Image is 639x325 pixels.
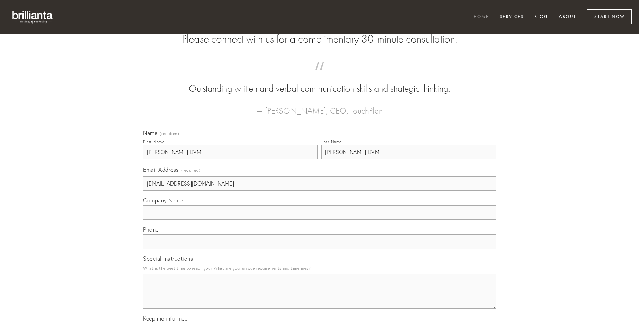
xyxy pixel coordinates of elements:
[154,69,485,82] span: “
[321,139,342,144] div: Last Name
[7,7,59,27] img: brillianta - research, strategy, marketing
[143,166,179,173] span: Email Address
[143,33,496,46] h2: Please connect with us for a complimentary 30-minute consultation.
[143,226,159,233] span: Phone
[530,11,553,23] a: Blog
[469,11,493,23] a: Home
[143,315,188,322] span: Keep me informed
[495,11,528,23] a: Services
[554,11,581,23] a: About
[154,69,485,96] blockquote: Outstanding written and verbal communication skills and strategic thinking.
[143,263,496,273] p: What is the best time to reach you? What are your unique requirements and timelines?
[143,197,183,204] span: Company Name
[154,96,485,118] figcaption: — [PERSON_NAME], CEO, TouchPlan
[143,139,164,144] div: First Name
[587,9,632,24] a: Start Now
[160,132,179,136] span: (required)
[143,255,193,262] span: Special Instructions
[181,165,201,175] span: (required)
[143,129,157,136] span: Name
